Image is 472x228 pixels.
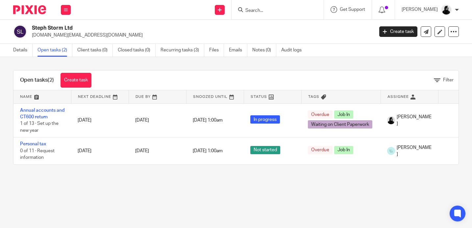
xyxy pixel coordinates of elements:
span: 1 of 13 · Set up the new year [20,121,59,133]
img: Pixie [13,5,46,14]
span: [DATE] [135,149,149,153]
a: Recurring tasks (3) [161,44,204,57]
a: Closed tasks (0) [118,44,156,57]
a: Client tasks (0) [77,44,113,57]
span: [DATE] 1:00am [193,118,223,123]
span: Waiting on Client Paperwork [308,120,372,128]
span: (2) [48,77,54,83]
span: Not started [250,146,280,154]
span: Job In [334,146,353,154]
img: svg%3E [13,25,27,39]
span: Snoozed Until [193,95,228,99]
h2: Steph Storm Ltd [32,25,302,32]
a: Audit logs [281,44,307,57]
a: Files [209,44,224,57]
a: Create task [61,73,91,88]
span: In progress [250,115,280,124]
p: [PERSON_NAME] [402,6,438,13]
span: 0 of 11 · Request information [20,149,55,160]
td: [DATE] [71,103,129,137]
a: Emails [229,44,247,57]
a: Annual accounts and CT600 return [20,108,64,119]
span: Overdue [308,146,333,154]
span: [DATE] [135,118,149,123]
a: Open tasks (2) [37,44,72,57]
span: Tags [308,95,319,99]
span: Overdue [308,110,333,119]
input: Search [245,8,304,14]
p: [DOMAIN_NAME][EMAIL_ADDRESS][DOMAIN_NAME] [32,32,369,39]
img: Logo.png [387,147,395,155]
span: [DATE] 1:00am [193,149,223,153]
a: Create task [379,26,417,37]
span: [PERSON_NAME] [397,114,432,127]
span: Status [251,95,267,99]
td: [DATE] [71,137,129,164]
span: Get Support [340,7,365,12]
img: PHOTO-2023-03-20-11-06-28%203.jpg [387,116,395,124]
span: [PERSON_NAME] [397,144,432,158]
span: Filter [443,78,454,82]
a: Details [13,44,33,57]
h1: Open tasks [20,77,54,84]
span: Job In [334,110,353,119]
a: Personal tax [20,142,46,146]
a: Notes (0) [252,44,276,57]
img: PHOTO-2023-03-20-11-06-28%203.jpg [441,5,452,15]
